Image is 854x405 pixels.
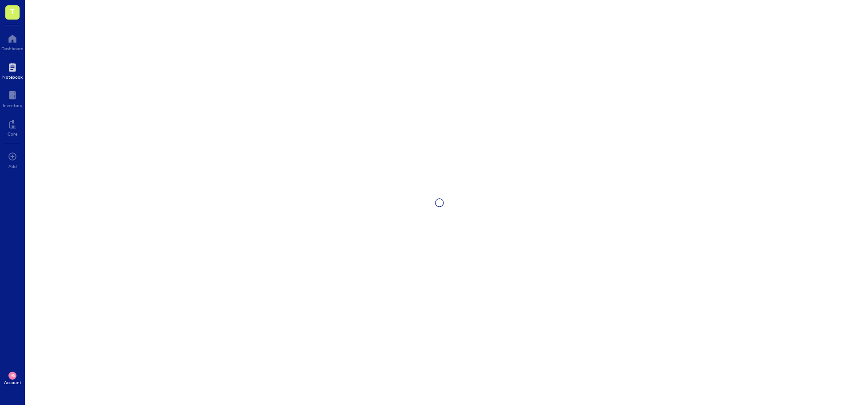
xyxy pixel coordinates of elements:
[10,6,15,17] span: T
[1,32,24,51] a: Dashboard
[10,374,14,377] span: MB
[1,46,24,51] div: Dashboard
[3,103,22,108] div: Inventory
[4,380,21,385] div: Account
[2,60,23,80] a: Notebook
[8,117,17,136] a: Core
[2,74,23,80] div: Notebook
[3,88,22,108] a: Inventory
[8,131,17,136] div: Core
[8,164,17,169] div: Add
